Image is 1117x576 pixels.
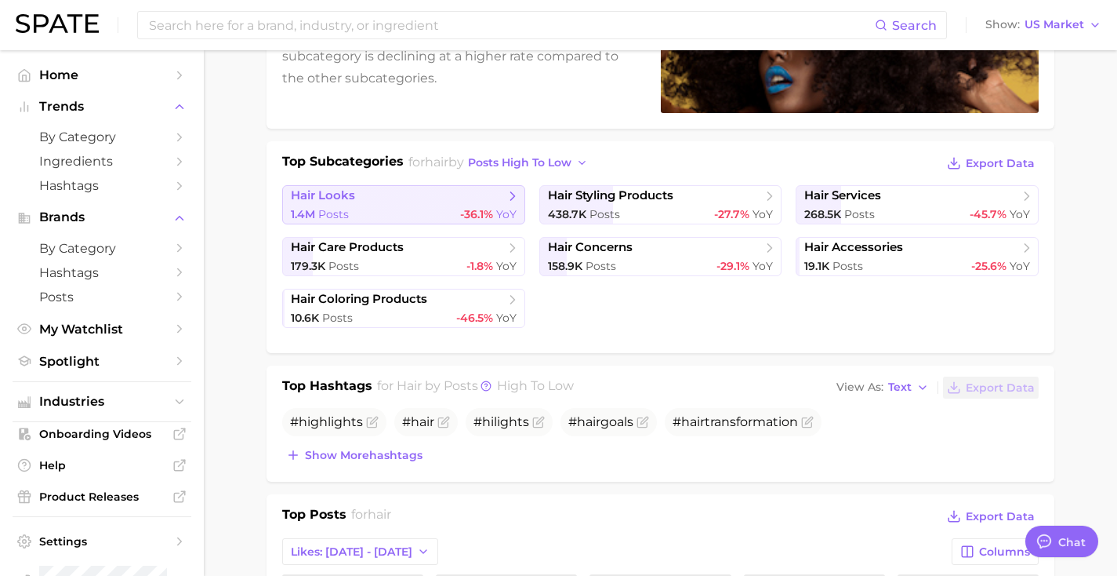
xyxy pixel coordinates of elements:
[39,490,165,504] span: Product Releases
[282,152,404,176] h1: Top Subcategories
[892,18,937,33] span: Search
[39,241,165,256] span: by Category
[966,510,1035,523] span: Export Data
[568,414,633,429] span: # goals
[402,414,434,429] span: #
[460,207,493,221] span: -36.1%
[681,414,705,429] span: hair
[532,416,545,428] button: Flag as miscategorized or irrelevant
[844,207,875,221] span: Posts
[291,240,404,255] span: hair care products
[16,14,99,33] img: SPATE
[322,311,353,325] span: Posts
[801,416,814,428] button: Flag as miscategorized or irrelevant
[473,414,529,429] span: #hilights
[1010,207,1030,221] span: YoY
[39,265,165,280] span: Hashtags
[13,125,191,149] a: by Category
[753,259,773,273] span: YoY
[548,188,673,203] span: hair styling products
[282,538,438,565] button: Likes: [DATE] - [DATE]
[13,149,191,173] a: Ingredients
[979,545,1030,559] span: Columns
[39,154,165,169] span: Ingredients
[39,129,165,144] span: by Category
[425,155,448,170] span: hair
[497,378,574,393] span: high to low
[13,454,191,477] a: Help
[282,505,346,529] h1: Top Posts
[13,285,191,309] a: Posts
[437,416,450,428] button: Flag as miscategorized or irrelevant
[39,322,165,337] span: My Watchlist
[943,152,1039,174] button: Export Data
[282,237,525,276] a: hair care products179.3k Posts-1.8% YoY
[539,185,782,224] a: hair styling products438.7k Posts-27.7% YoY
[13,95,191,118] button: Trends
[328,259,359,273] span: Posts
[943,377,1039,399] button: Export Data
[673,414,798,429] span: # transformation
[291,207,315,221] span: 1.4m
[804,188,881,203] span: hair services
[796,237,1039,276] a: hair accessories19.1k Posts-25.6% YoY
[13,173,191,198] a: Hashtags
[351,505,391,529] h2: for
[368,507,391,522] span: hair
[966,381,1035,395] span: Export Data
[13,530,191,553] a: Settings
[366,416,379,428] button: Flag as miscategorized or irrelevant
[290,414,363,429] span: #highlights
[548,240,633,255] span: hair concerns
[39,100,165,114] span: Trends
[318,207,349,221] span: Posts
[39,395,165,409] span: Industries
[39,427,165,441] span: Onboarding Videos
[586,259,616,273] span: Posts
[548,259,582,273] span: 158.9k
[1010,259,1030,273] span: YoY
[13,236,191,261] a: by Category
[13,390,191,414] button: Industries
[39,354,165,369] span: Spotlight
[496,311,517,325] span: YoY
[943,505,1039,527] button: Export Data
[291,545,412,559] span: Likes: [DATE] - [DATE]
[456,311,493,325] span: -46.5%
[636,416,649,428] button: Flag as miscategorized or irrelevant
[466,259,493,273] span: -1.8%
[832,377,933,398] button: View AsText
[832,259,863,273] span: Posts
[13,485,191,509] a: Product Releases
[539,237,782,276] a: hair concerns158.9k Posts-29.1% YoY
[970,207,1006,221] span: -45.7%
[589,207,620,221] span: Posts
[291,259,325,273] span: 179.3k
[796,185,1039,224] a: hair services268.5k Posts-45.7% YoY
[13,261,191,285] a: Hashtags
[282,185,525,224] a: hair looks1.4m Posts-36.1% YoY
[804,259,829,273] span: 19.1k
[291,311,319,325] span: 10.6k
[464,152,593,173] button: posts high to low
[39,458,165,472] span: Help
[548,207,586,221] span: 438.7k
[39,178,165,193] span: Hashtags
[282,289,525,328] a: hair coloring products10.6k Posts-46.5% YoY
[981,15,1105,35] button: ShowUS Market
[39,67,165,82] span: Home
[291,188,355,203] span: hair looks
[714,207,749,221] span: -27.7%
[13,206,191,229] button: Brands
[13,422,191,446] a: Onboarding Videos
[282,444,426,466] button: Show morehashtags
[804,240,903,255] span: hair accessories
[282,377,372,399] h1: Top Hashtags
[888,383,912,392] span: Text
[804,207,841,221] span: 268.5k
[753,207,773,221] span: YoY
[39,290,165,304] span: Posts
[408,155,593,170] span: for by
[411,414,434,429] span: hair
[468,156,571,170] span: posts high to low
